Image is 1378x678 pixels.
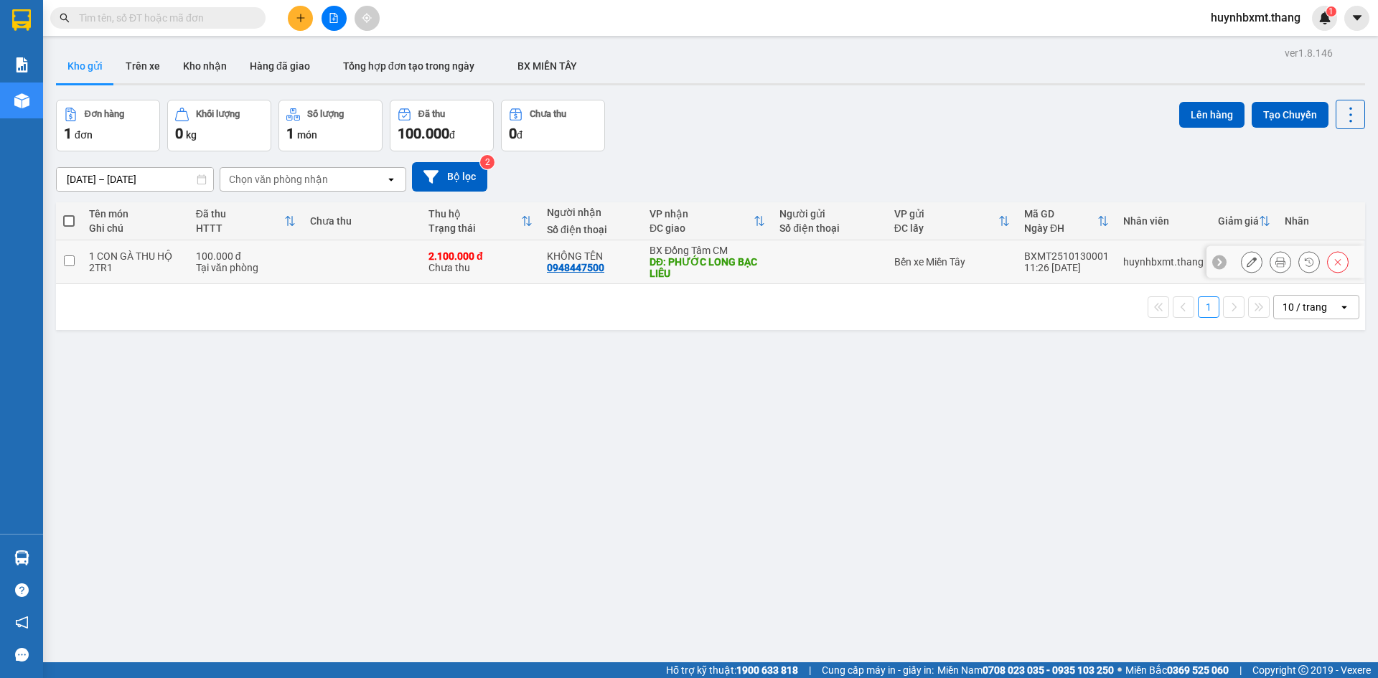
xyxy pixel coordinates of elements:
[1024,222,1097,234] div: Ngày ĐH
[196,208,284,220] div: Đã thu
[428,222,521,234] div: Trạng thái
[1123,215,1204,227] div: Nhân viên
[15,648,29,661] span: message
[1167,664,1229,676] strong: 0369 525 060
[887,202,1017,240] th: Toggle SortBy
[1285,215,1356,227] div: Nhãn
[650,208,754,220] div: VP nhận
[229,172,328,187] div: Chọn văn phòng nhận
[779,222,879,234] div: Số điện thoại
[1283,300,1327,314] div: 10 / trang
[517,60,577,72] span: BX MIỀN TÂY
[1211,202,1278,240] th: Toggle SortBy
[390,100,494,151] button: Đã thu100.000đ
[547,207,635,218] div: Người nhận
[412,162,487,192] button: Bộ lọc
[288,6,313,31] button: plus
[307,109,344,119] div: Số lượng
[14,550,29,565] img: warehouse-icon
[1125,662,1229,678] span: Miền Bắc
[297,129,317,141] span: món
[1328,6,1334,17] span: 1
[1252,102,1328,128] button: Tạo Chuyến
[57,168,213,191] input: Select a date range.
[1198,296,1219,318] button: 1
[75,129,93,141] span: đơn
[1298,665,1308,675] span: copyright
[1351,11,1364,24] span: caret-down
[894,256,1010,268] div: Bến xe Miền Tây
[15,616,29,629] span: notification
[398,125,449,142] span: 100.000
[14,57,29,72] img: solution-icon
[809,662,811,678] span: |
[1318,11,1331,24] img: icon-new-feature
[172,49,238,83] button: Kho nhận
[418,109,445,119] div: Đã thu
[894,208,998,220] div: VP gửi
[822,662,934,678] span: Cung cấp máy in - giấy in:
[1117,667,1122,673] span: ⚪️
[89,208,182,220] div: Tên món
[12,9,31,31] img: logo-vxr
[779,208,879,220] div: Người gửi
[937,662,1114,678] span: Miền Nam
[1241,251,1262,273] div: Sửa đơn hàng
[449,129,455,141] span: đ
[983,664,1114,676] strong: 0708 023 035 - 0935 103 250
[286,125,294,142] span: 1
[114,49,172,83] button: Trên xe
[278,100,383,151] button: Số lượng1món
[343,60,474,72] span: Tổng hợp đơn tạo trong ngày
[428,250,533,273] div: Chưa thu
[196,109,240,119] div: Khối lượng
[428,208,521,220] div: Thu hộ
[1344,6,1369,31] button: caret-down
[650,256,765,279] div: DĐ: PHƯỚC LONG BẠC LIÊU
[1017,202,1116,240] th: Toggle SortBy
[480,155,495,169] sup: 2
[310,215,414,227] div: Chưa thu
[175,125,183,142] span: 0
[1024,208,1097,220] div: Mã GD
[196,222,284,234] div: HTTT
[89,250,182,273] div: 1 CON GÀ THU HỘ 2TR1
[238,49,322,83] button: Hàng đã giao
[186,129,197,141] span: kg
[547,262,604,273] div: 0948447500
[650,245,765,256] div: BX Đồng Tâm CM
[1199,9,1312,27] span: huynhbxmt.thang
[1339,301,1350,313] svg: open
[15,583,29,597] span: question-circle
[428,250,533,262] div: 2.100.000 đ
[1024,262,1109,273] div: 11:26 [DATE]
[322,6,347,31] button: file-add
[296,13,306,23] span: plus
[64,125,72,142] span: 1
[79,10,248,26] input: Tìm tên, số ĐT hoặc mã đơn
[329,13,339,23] span: file-add
[56,100,160,151] button: Đơn hàng1đơn
[894,222,998,234] div: ĐC lấy
[547,224,635,235] div: Số điện thoại
[196,250,296,262] div: 100.000 đ
[666,662,798,678] span: Hỗ trợ kỹ thuật:
[1218,215,1259,227] div: Giảm giá
[1239,662,1242,678] span: |
[517,129,522,141] span: đ
[89,222,182,234] div: Ghi chú
[1326,6,1336,17] sup: 1
[60,13,70,23] span: search
[14,93,29,108] img: warehouse-icon
[362,13,372,23] span: aim
[355,6,380,31] button: aim
[1179,102,1245,128] button: Lên hàng
[1024,250,1109,262] div: BXMT2510130001
[167,100,271,151] button: Khối lượng0kg
[509,125,517,142] span: 0
[650,222,754,234] div: ĐC giao
[56,49,114,83] button: Kho gửi
[421,202,540,240] th: Toggle SortBy
[196,262,296,273] div: Tại văn phòng
[547,250,635,262] div: KHÔNG TÊN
